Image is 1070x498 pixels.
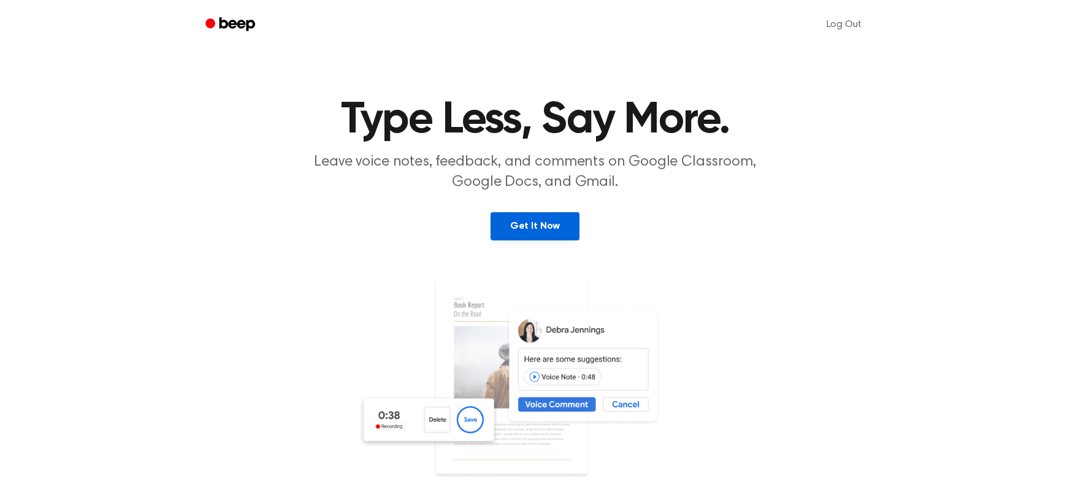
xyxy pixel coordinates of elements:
[221,98,849,142] h1: Type Less, Say More.
[197,13,266,37] a: Beep
[814,10,874,39] a: Log Out
[300,152,771,193] p: Leave voice notes, feedback, and comments on Google Classroom, Google Docs, and Gmail.
[491,212,579,240] a: Get It Now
